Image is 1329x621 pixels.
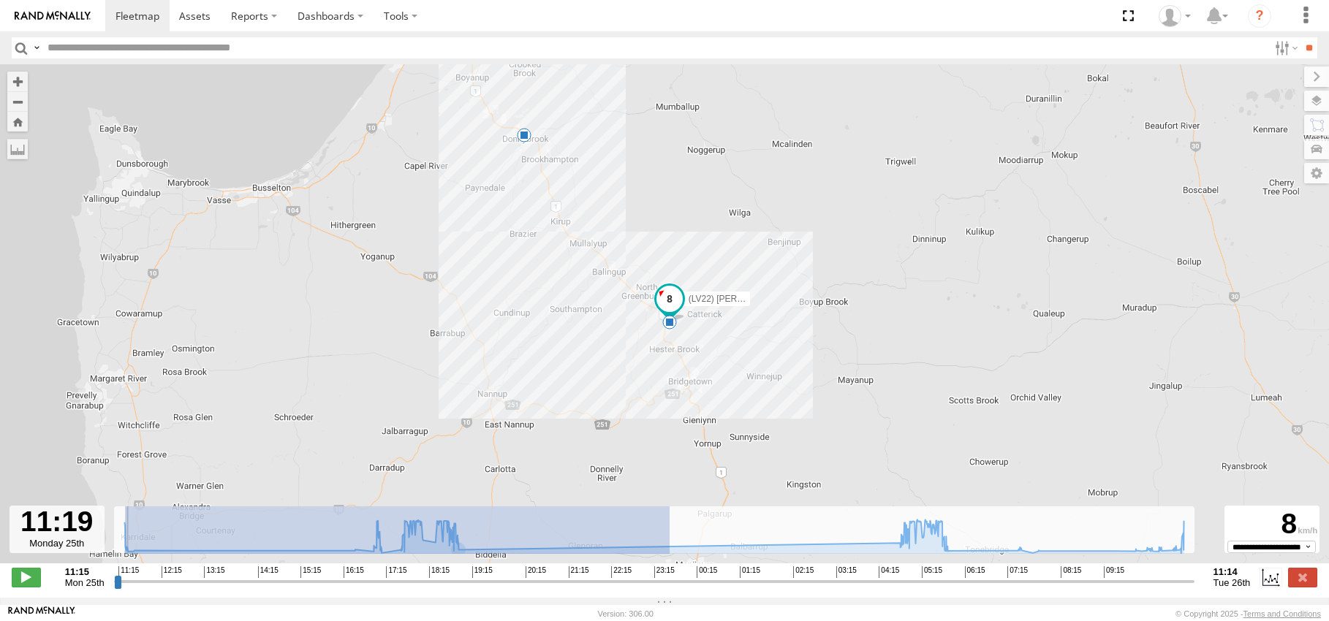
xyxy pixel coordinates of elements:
a: Visit our Website [8,606,75,621]
strong: 11:14 [1213,566,1251,577]
span: (LV22) [PERSON_NAME] [689,294,789,304]
span: 13:15 [204,566,224,578]
span: 20:15 [526,566,546,578]
span: 16:15 [344,566,364,578]
span: 23:15 [654,566,675,578]
button: Zoom in [7,72,28,91]
a: Terms and Conditions [1243,609,1321,618]
span: 03:15 [836,566,857,578]
label: Measure [7,139,28,159]
img: rand-logo.svg [15,11,91,21]
button: Zoom Home [7,112,28,132]
span: 04:15 [879,566,899,578]
strong: 11:15 [65,566,105,577]
span: 22:15 [611,566,632,578]
span: 02:15 [793,566,814,578]
span: 06:15 [965,566,985,578]
label: Search Query [31,37,42,58]
button: Zoom out [7,91,28,112]
span: 00:15 [697,566,717,578]
span: 14:15 [258,566,279,578]
label: Close [1288,568,1317,587]
label: Map Settings [1304,163,1329,183]
label: Search Filter Options [1269,37,1300,58]
span: 11:15 [118,566,139,578]
div: Version: 306.00 [598,609,654,618]
span: 08:15 [1061,566,1081,578]
span: Tue 26th Aug 2025 [1213,577,1251,588]
div: Sandra Machin [1154,5,1196,27]
span: 07:15 [1007,566,1028,578]
div: © Copyright 2025 - [1175,609,1321,618]
div: 8 [1227,508,1317,541]
span: 18:15 [429,566,450,578]
span: 12:15 [162,566,182,578]
span: 15:15 [300,566,321,578]
i: ? [1248,4,1271,28]
span: 21:15 [569,566,589,578]
span: 17:15 [386,566,406,578]
div: 12 [662,315,677,329]
span: 19:15 [472,566,493,578]
span: 01:15 [740,566,760,578]
span: 09:15 [1104,566,1124,578]
span: 05:15 [922,566,942,578]
label: Play/Stop [12,568,41,587]
span: Mon 25th Aug 2025 [65,577,105,588]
